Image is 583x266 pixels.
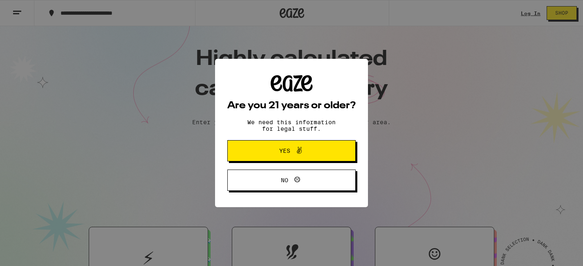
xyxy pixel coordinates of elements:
button: No [227,170,356,191]
h2: Are you 21 years or older? [227,101,356,111]
button: Yes [227,140,356,161]
span: Hi. Need any help? [5,6,59,12]
p: We need this information for legal stuff. [240,119,343,132]
span: No [281,177,288,183]
span: Yes [279,148,290,154]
